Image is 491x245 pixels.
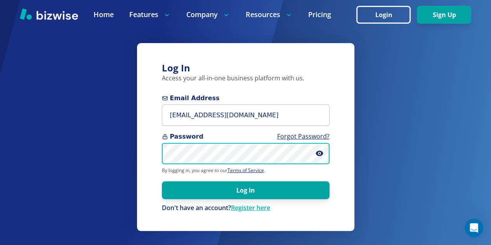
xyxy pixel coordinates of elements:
img: Bizwise Logo [20,8,78,20]
a: Register here [231,203,270,212]
p: Company [186,10,230,19]
span: Password [162,132,330,141]
h3: Log In [162,62,330,75]
a: Sign Up [417,11,471,19]
p: Resources [246,10,293,19]
span: Email Address [162,94,330,103]
a: Terms of Service [227,167,264,174]
iframe: Intercom live chat [465,219,483,237]
button: Log In [162,181,330,199]
a: Forgot Password? [277,132,330,141]
div: Don't have an account?Register here [162,204,330,212]
a: Home [94,10,114,19]
p: Don't have an account? [162,204,330,212]
a: Pricing [308,10,331,19]
button: Sign Up [417,6,471,24]
button: Login [356,6,411,24]
a: Login [356,11,417,19]
input: you@example.com [162,104,330,126]
p: Access your all-in-one business platform with us. [162,74,330,83]
p: Features [129,10,171,19]
p: By logging in, you agree to our . [162,167,330,174]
